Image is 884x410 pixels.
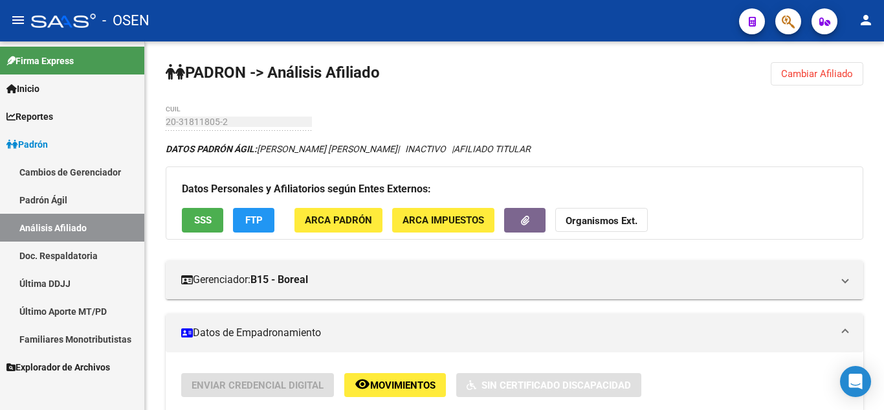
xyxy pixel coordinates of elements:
strong: Organismos Ext. [566,216,637,227]
mat-icon: remove_red_eye [355,376,370,392]
span: Inicio [6,82,39,96]
button: Organismos Ext. [555,208,648,232]
strong: B15 - Boreal [250,273,308,287]
span: ARCA Impuestos [403,215,484,227]
button: ARCA Impuestos [392,208,494,232]
i: | INACTIVO | [166,144,531,154]
button: FTP [233,208,274,232]
button: Cambiar Afiliado [771,62,863,85]
mat-icon: menu [10,12,26,28]
strong: DATOS PADRÓN ÁGIL: [166,144,257,154]
mat-expansion-panel-header: Gerenciador:B15 - Boreal [166,260,863,299]
mat-icon: person [858,12,874,28]
span: Reportes [6,109,53,124]
span: - OSEN [102,6,149,35]
h3: Datos Personales y Afiliatorios según Entes Externos: [182,180,847,198]
span: Movimientos [370,380,436,391]
div: Open Intercom Messenger [840,366,871,397]
button: Sin Certificado Discapacidad [456,373,641,397]
mat-expansion-panel-header: Datos de Empadronamiento [166,313,863,352]
span: Explorador de Archivos [6,360,110,374]
span: Cambiar Afiliado [781,68,853,80]
span: Sin Certificado Discapacidad [481,380,631,391]
strong: PADRON -> Análisis Afiliado [166,63,380,82]
span: FTP [245,215,263,227]
mat-panel-title: Gerenciador: [181,273,832,287]
button: Enviar Credencial Digital [181,373,334,397]
span: ARCA Padrón [305,215,372,227]
span: Enviar Credencial Digital [192,380,324,391]
button: Movimientos [344,373,446,397]
span: AFILIADO TITULAR [454,144,531,154]
span: Firma Express [6,54,74,68]
mat-panel-title: Datos de Empadronamiento [181,326,832,340]
span: SSS [194,215,212,227]
span: [PERSON_NAME] [PERSON_NAME] [166,144,397,154]
span: Padrón [6,137,48,152]
button: SSS [182,208,223,232]
button: ARCA Padrón [294,208,382,232]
